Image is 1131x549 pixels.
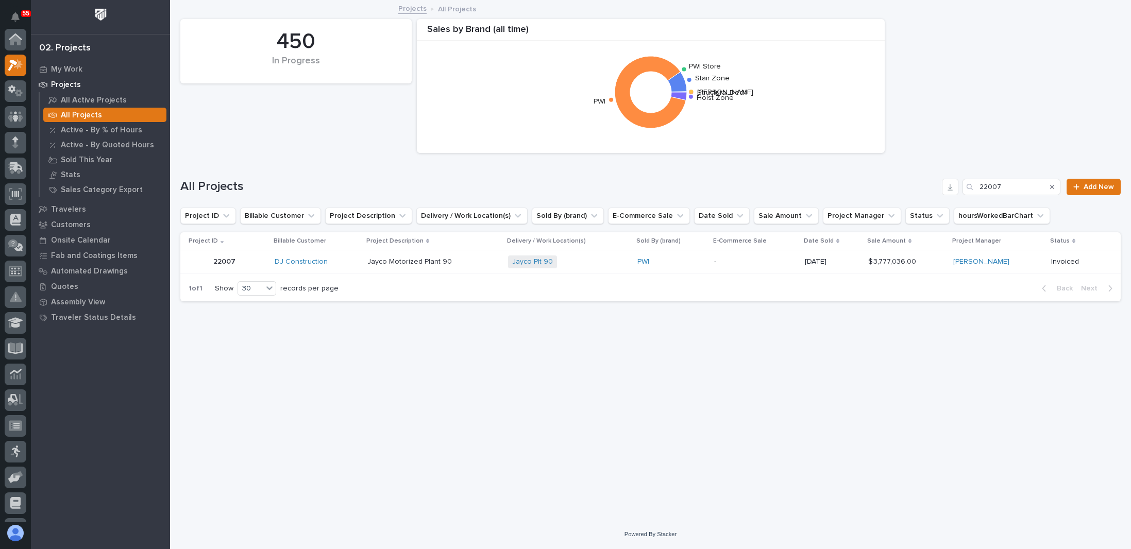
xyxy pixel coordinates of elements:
a: Projects [398,2,427,14]
p: E-Commerce Sale [713,235,767,247]
a: Traveler Status Details [31,310,170,325]
p: Billable Customer [274,235,326,247]
p: Jayco Motorized Plant 90 [367,255,454,266]
p: records per page [280,284,339,293]
p: Quotes [51,282,78,291]
button: Sold By (brand) [532,208,604,224]
button: Project ID [180,208,236,224]
p: Date Sold [804,235,834,247]
p: 22007 [213,255,238,266]
a: All Projects [40,108,170,122]
button: Date Sold [694,208,750,224]
button: Sale Amount [754,208,819,224]
button: users-avatar [5,522,26,544]
p: Stats [61,170,80,180]
p: My Work [51,65,82,74]
div: In Progress [198,56,394,77]
button: E-Commerce Sale [608,208,690,224]
button: Next [1077,284,1121,293]
text: Structural Deck [697,89,747,96]
p: Assembly View [51,298,105,307]
p: All Projects [438,3,476,14]
a: Travelers [31,201,170,217]
h1: All Projects [180,179,938,194]
p: [DATE] [805,258,860,266]
p: Show [215,284,233,293]
span: Add New [1084,183,1114,191]
p: Sold This Year [61,156,113,165]
text: Hoist Zone [697,94,734,101]
p: Project Manager [952,235,1001,247]
text: PWI Store [689,63,721,70]
p: Sold By (brand) [636,235,681,247]
span: Next [1081,284,1104,293]
a: Active - By % of Hours [40,123,170,137]
button: Billable Customer [240,208,321,224]
span: Back [1051,284,1073,293]
p: Invoiced [1051,258,1104,266]
a: PWI [637,258,649,266]
p: Projects [51,80,81,90]
a: Fab and Coatings Items [31,248,170,263]
a: Sold This Year [40,152,170,167]
p: Sale Amount [867,235,906,247]
button: hoursWorkedBarChart [954,208,1050,224]
button: Notifications [5,6,26,28]
button: Back [1034,284,1077,293]
text: PWI [594,98,605,105]
a: Assembly View [31,294,170,310]
a: Automated Drawings [31,263,170,279]
text: [PERSON_NAME] [697,89,753,96]
p: $ 3,777,036.00 [868,255,918,266]
div: Sales by Brand (all time) [417,24,885,41]
p: Travelers [51,205,86,214]
tr: 2200722007 DJ Construction Jayco Motorized Plant 90Jayco Motorized Plant 90 Jayco Plt 90 PWI -[DA... [180,250,1121,273]
p: All Active Projects [61,96,127,105]
div: Notifications55 [13,12,26,29]
p: Status [1050,235,1070,247]
p: 55 [23,10,29,17]
p: Onsite Calendar [51,236,111,245]
a: Onsite Calendar [31,232,170,248]
p: All Projects [61,111,102,120]
p: Delivery / Work Location(s) [507,235,586,247]
p: 1 of 1 [180,276,211,301]
a: Quotes [31,279,170,294]
p: Fab and Coatings Items [51,251,138,261]
button: Status [905,208,950,224]
a: Stats [40,167,170,182]
p: Active - By % of Hours [61,126,142,135]
a: Sales Category Export [40,182,170,197]
div: 450 [198,29,394,55]
p: Active - By Quoted Hours [61,141,154,150]
p: Sales Category Export [61,185,143,195]
p: Project Description [366,235,424,247]
a: DJ Construction [275,258,328,266]
div: 30 [238,283,263,294]
a: Jayco Plt 90 [512,258,553,266]
button: Project Manager [823,208,901,224]
a: Customers [31,217,170,232]
a: Add New [1067,179,1121,195]
a: My Work [31,61,170,77]
text: Stair Zone [695,75,730,82]
p: Customers [51,220,91,230]
button: Project Description [325,208,412,224]
a: [PERSON_NAME] [953,258,1009,266]
a: Projects [31,77,170,92]
p: - [714,258,797,266]
p: Automated Drawings [51,267,128,276]
p: Traveler Status Details [51,313,136,322]
button: Delivery / Work Location(s) [416,208,528,224]
a: Powered By Stacker [624,531,677,537]
a: Active - By Quoted Hours [40,138,170,152]
p: Project ID [189,235,218,247]
div: 02. Projects [39,43,91,54]
input: Search [963,179,1060,195]
img: Workspace Logo [91,5,110,24]
a: All Active Projects [40,93,170,107]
